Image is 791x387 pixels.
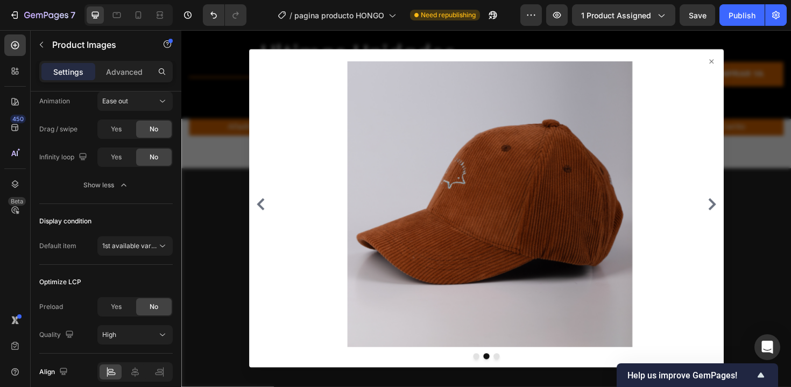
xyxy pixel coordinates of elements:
button: Ease out [97,92,173,111]
span: No [150,124,158,134]
span: No [150,302,158,312]
div: 450 [10,115,26,123]
p: Product Images [52,38,144,51]
button: 7 [4,4,80,26]
div: Infinity loop [39,150,89,165]
div: Preload [39,302,63,312]
button: Dot [309,342,315,349]
div: Display condition [39,216,91,226]
button: Carousel Next Arrow [555,178,568,191]
p: Settings [53,66,83,78]
div: Default item [39,241,76,251]
span: / [289,10,292,21]
span: No [150,152,158,162]
span: Save [689,11,707,20]
span: Need republishing [421,10,476,20]
div: Beta [8,197,26,206]
div: Animation [39,96,70,106]
div: Align [39,365,70,379]
div: Publish [729,10,755,21]
button: Show less [39,175,173,195]
span: Yes [111,152,122,162]
button: 1 product assigned [572,4,675,26]
span: Yes [111,302,122,312]
span: 1 product assigned [581,10,651,21]
p: Advanced [106,66,143,78]
span: Help us improve GemPages! [627,370,754,381]
button: Save [680,4,715,26]
button: Publish [719,4,765,26]
div: Quality [39,328,76,342]
div: Drag / swipe [39,124,77,134]
iframe: Design area [181,30,791,387]
div: Show less [83,180,129,191]
button: Dot [320,342,326,349]
p: 7 [70,9,75,22]
button: 1st available variant [97,236,173,256]
div: Undo/Redo [203,4,246,26]
div: Optimize LCP [39,277,81,287]
button: Show survey - Help us improve GemPages! [627,369,767,382]
span: High [102,330,116,339]
button: Dot [330,342,337,349]
button: High [97,325,173,344]
span: 1st available variant [102,242,163,250]
span: Ease out [102,97,128,105]
div: Open Intercom Messenger [754,334,780,360]
span: pagina producto HONGO [294,10,384,21]
span: Yes [111,124,122,134]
